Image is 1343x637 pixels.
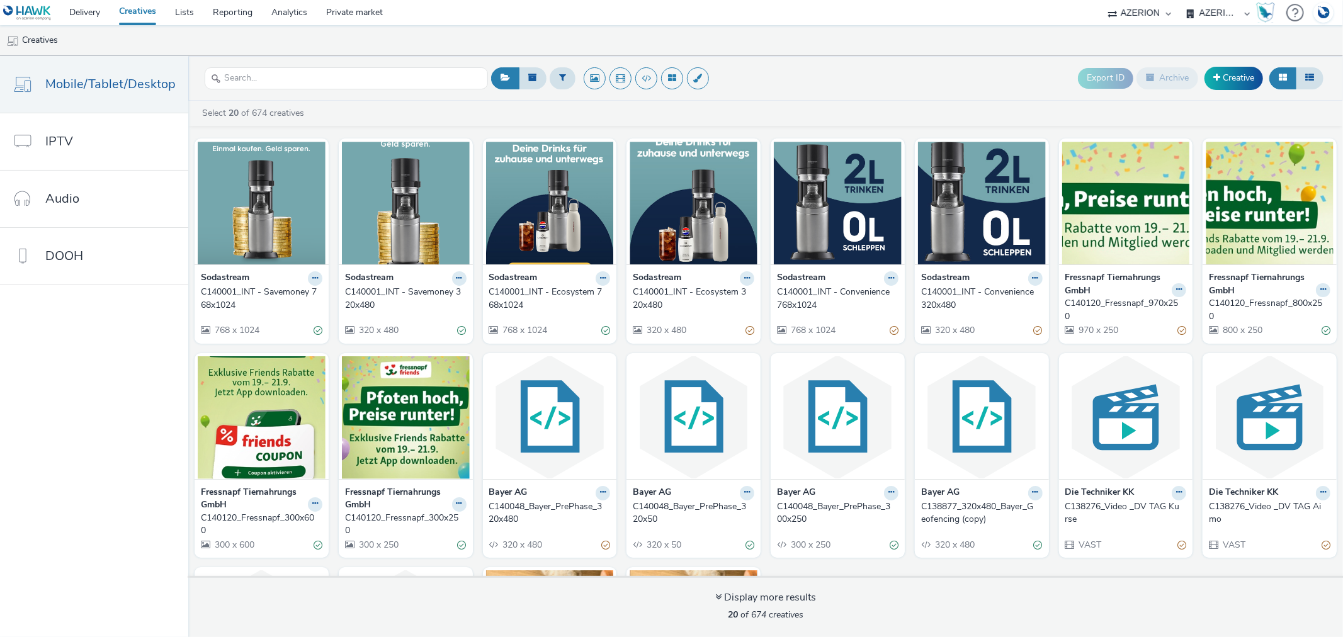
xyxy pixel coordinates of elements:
span: 300 x 250 [358,539,399,551]
strong: Sodastream [633,271,681,286]
div: Valid [1034,538,1043,551]
strong: Bayer AG [489,486,528,500]
img: C140001_INT - Ecosystem 320x480 visual [630,142,757,264]
div: C140048_Bayer_PrePhase_320x480 [489,500,606,526]
div: Valid [458,324,467,337]
a: C140001_INT - Convenience 768x1024 [777,286,898,312]
img: C140120_Fressnapf_800x250 visual [1206,142,1334,264]
a: C138276_Video _DV TAG Kurse [1065,500,1187,526]
span: VAST [1078,539,1102,551]
img: C140001_INT - Convenience 768x1024 visual [774,142,902,264]
div: Valid [1322,324,1330,337]
strong: Bayer AG [777,486,815,500]
div: C140120_Fressnapf_800x250 [1209,297,1325,323]
div: C140048_Bayer_PrePhase_320x50 [633,500,749,526]
a: C140048_Bayer_PrePhase_320x480 [489,500,611,526]
div: C140001_INT - Convenience 768x1024 [777,286,893,312]
span: 320 x 480 [934,324,975,336]
div: Hawk Academy [1256,3,1275,23]
strong: Fressnapf Tiernahrungs GmbH [1209,271,1313,297]
div: Partially valid [1322,538,1330,551]
strong: Die Techniker KK [1065,486,1135,500]
img: C138877_320x480_Bayer_Geofencing (copy) visual [918,356,1046,479]
strong: Sodastream [345,271,394,286]
span: 320 x 480 [934,539,975,551]
div: Partially valid [890,324,898,337]
button: Table [1296,67,1323,89]
div: C140001_INT - Savemoney 768x1024 [201,286,317,312]
img: C140001_INT - Convenience 320x480 visual [918,142,1046,264]
div: Valid [458,538,467,551]
a: C140120_Fressnapf_970x250 [1065,297,1187,323]
span: Mobile/Tablet/Desktop [45,75,176,93]
strong: Bayer AG [633,486,671,500]
div: C140120_Fressnapf_300x250 [345,512,462,538]
a: C140001_INT - Savemoney 768x1024 [201,286,322,312]
a: C140120_Fressnapf_300x600 [201,512,322,538]
div: Partially valid [1177,324,1186,337]
div: Valid [601,324,610,337]
a: C138877_320x480_Bayer_Geofencing (copy) [921,500,1043,526]
strong: 20 [229,107,239,119]
span: of 674 creatives [728,609,803,621]
img: C138276_Video _DV TAG Aimo visual [1206,356,1334,479]
span: 800 x 250 [1221,324,1262,336]
span: 768 x 1024 [790,324,836,336]
img: C140048_Bayer_PrePhase_320x480 visual [486,356,614,479]
a: Select of 674 creatives [201,107,309,119]
div: C140120_Fressnapf_300x600 [201,512,317,538]
div: Valid [890,538,898,551]
img: C140120_Fressnapf_970x250 visual [1062,142,1190,264]
span: 300 x 250 [790,539,830,551]
div: Display more results [715,590,816,605]
strong: Sodastream [489,271,538,286]
img: C138276_Video _DV TAG Kurse visual [1062,356,1190,479]
span: DOOH [45,247,83,265]
img: C140120_Fressnapf_300x250 visual [342,356,470,479]
a: C140048_Bayer_PrePhase_300x250 [777,500,898,526]
a: C138276_Video _DV TAG Aimo [1209,500,1330,526]
span: 300 x 600 [213,539,254,551]
img: C140001_INT - Ecosystem 768x1024 visual [486,142,614,264]
div: C138276_Video _DV TAG Aimo [1209,500,1325,526]
button: Archive [1136,67,1198,89]
span: 768 x 1024 [213,324,259,336]
span: 320 x 480 [502,539,543,551]
img: C140001_INT - Savemoney 768x1024 visual [198,142,326,264]
a: C140120_Fressnapf_800x250 [1209,297,1330,323]
span: 320 x 50 [645,539,681,551]
strong: Sodastream [921,271,970,286]
a: C140001_INT - Ecosystem 768x1024 [489,286,611,312]
button: Grid [1269,67,1296,89]
div: C140001_INT - Savemoney 320x480 [345,286,462,312]
img: C140001_INT - Savemoney 320x480 visual [342,142,470,264]
a: C140120_Fressnapf_300x250 [345,512,467,538]
div: Partially valid [1177,538,1186,551]
strong: Sodastream [777,271,825,286]
div: C140001_INT - Ecosystem 320x480 [633,286,749,312]
span: 768 x 1024 [502,324,548,336]
div: C138877_320x480_Bayer_Geofencing (copy) [921,500,1038,526]
strong: Sodastream [201,271,249,286]
div: C138276_Video _DV TAG Kurse [1065,500,1182,526]
button: Export ID [1078,68,1133,88]
a: Creative [1204,67,1263,89]
img: Account DE [1314,3,1333,23]
strong: 20 [728,609,738,621]
div: C140048_Bayer_PrePhase_300x250 [777,500,893,526]
strong: Bayer AG [921,486,960,500]
span: 320 x 480 [645,324,686,336]
strong: Fressnapf Tiernahrungs GmbH [201,486,305,512]
div: Partially valid [745,324,754,337]
img: undefined Logo [3,5,52,21]
span: 320 x 480 [358,324,399,336]
div: Valid [314,538,322,551]
img: C140120_Fressnapf_300x600 visual [198,356,326,479]
a: C140001_INT - Ecosystem 320x480 [633,286,754,312]
img: mobile [6,35,19,47]
span: Audio [45,189,79,208]
div: Partially valid [601,538,610,551]
span: 970 x 250 [1078,324,1119,336]
span: VAST [1221,539,1245,551]
div: Partially valid [1034,324,1043,337]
